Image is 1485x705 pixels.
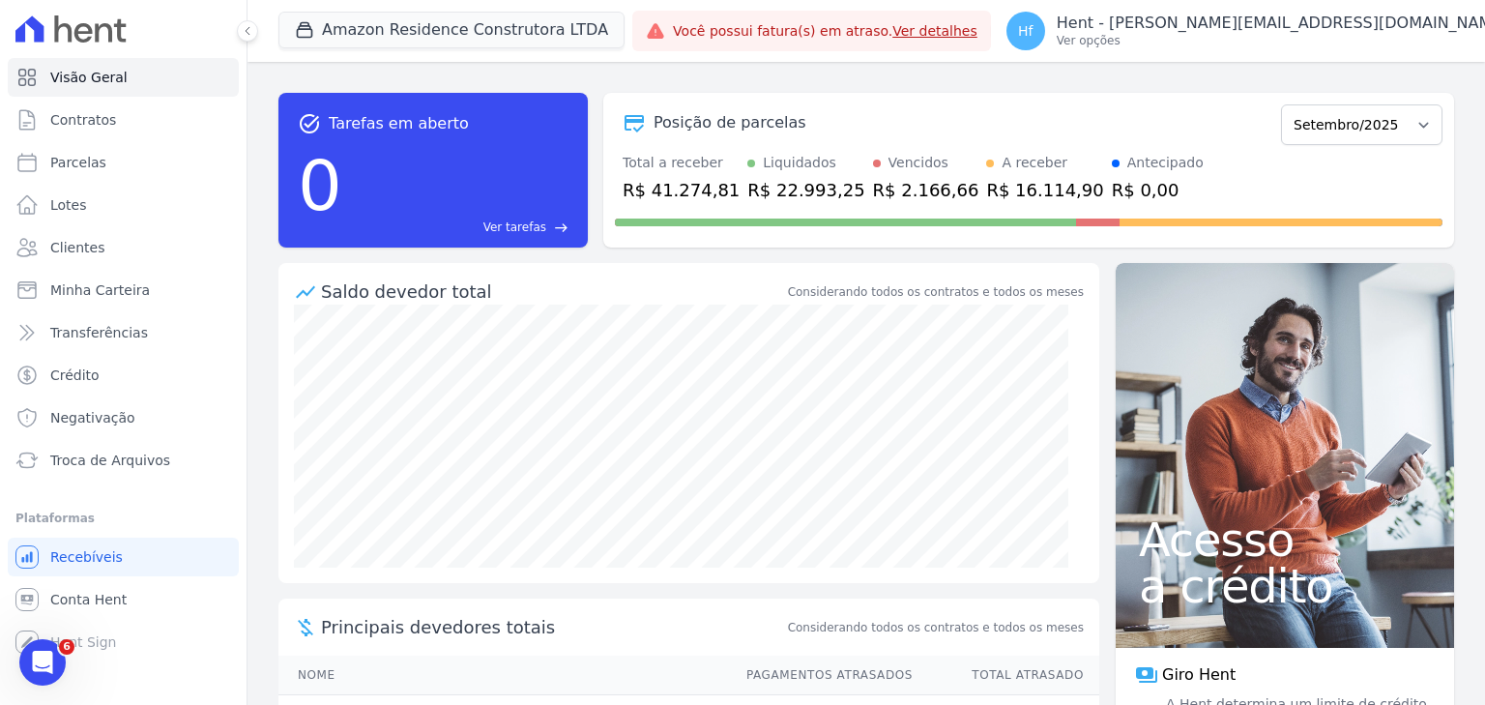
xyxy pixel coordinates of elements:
span: Negativação [50,408,135,427]
span: Visão Geral [50,68,128,87]
a: Parcelas [8,143,239,182]
span: a crédito [1139,563,1431,609]
div: R$ 16.114,90 [986,177,1103,203]
iframe: Intercom live chat [19,639,66,686]
span: Acesso [1139,516,1431,563]
div: Plataformas [15,507,231,530]
div: R$ 0,00 [1112,177,1204,203]
div: 0 [298,135,342,236]
span: Troca de Arquivos [50,451,170,470]
a: Transferências [8,313,239,352]
a: Conta Hent [8,580,239,619]
a: Visão Geral [8,58,239,97]
span: Contratos [50,110,116,130]
a: Ver detalhes [892,23,977,39]
span: Principais devedores totais [321,614,784,640]
span: Parcelas [50,153,106,172]
span: Conta Hent [50,590,127,609]
button: Amazon Residence Construtora LTDA [278,12,625,48]
div: Posição de parcelas [654,111,806,134]
div: Total a receber [623,153,740,173]
span: east [554,220,568,235]
div: Antecipado [1127,153,1204,173]
a: Recebíveis [8,538,239,576]
div: Vencidos [888,153,948,173]
th: Pagamentos Atrasados [728,656,914,695]
a: Minha Carteira [8,271,239,309]
div: R$ 41.274,81 [623,177,740,203]
span: task_alt [298,112,321,135]
span: Giro Hent [1162,663,1236,687]
div: R$ 22.993,25 [747,177,864,203]
a: Contratos [8,101,239,139]
a: Crédito [8,356,239,395]
a: Negativação [8,398,239,437]
div: Considerando todos os contratos e todos os meses [788,283,1084,301]
div: Liquidados [763,153,836,173]
div: Saldo devedor total [321,279,784,305]
span: Considerando todos os contratos e todos os meses [788,619,1084,636]
a: Lotes [8,186,239,224]
span: Transferências [50,323,148,342]
span: Tarefas em aberto [329,112,469,135]
span: Lotes [50,195,87,215]
span: 6 [59,639,74,655]
div: A receber [1002,153,1067,173]
th: Total Atrasado [914,656,1099,695]
span: Recebíveis [50,547,123,567]
span: Ver tarefas [483,219,546,236]
span: Minha Carteira [50,280,150,300]
div: R$ 2.166,66 [873,177,979,203]
span: Clientes [50,238,104,257]
th: Nome [278,656,728,695]
span: Você possui fatura(s) em atraso. [673,21,977,42]
span: Hf [1018,24,1033,38]
span: Crédito [50,366,100,385]
a: Troca de Arquivos [8,441,239,480]
a: Ver tarefas east [350,219,568,236]
a: Clientes [8,228,239,267]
